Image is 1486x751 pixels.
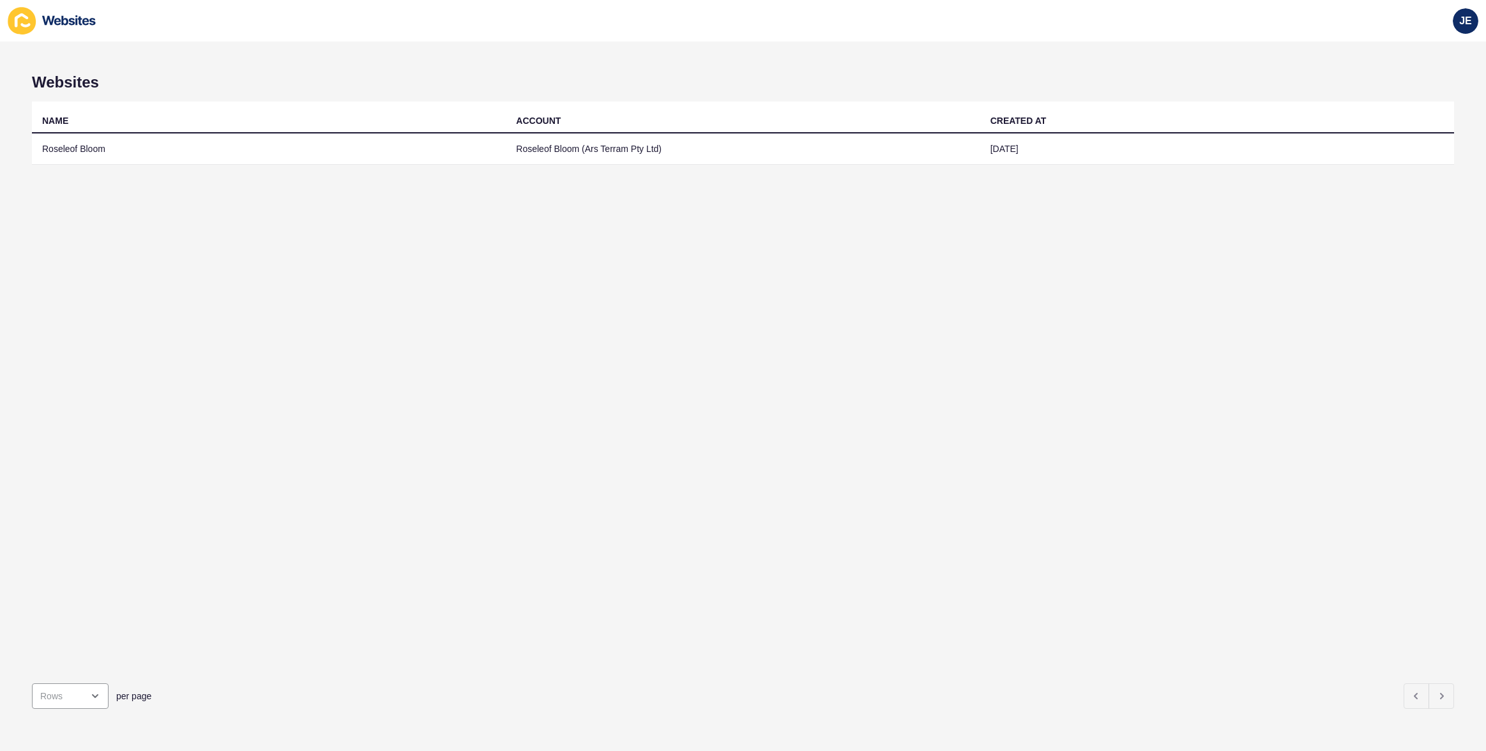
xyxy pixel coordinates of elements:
div: ACCOUNT [516,114,561,127]
div: open menu [32,683,109,709]
div: NAME [42,114,68,127]
td: [DATE] [980,133,1454,165]
span: JE [1459,15,1472,27]
td: Roseleof Bloom (Ars Terram Pty Ltd) [506,133,980,165]
h1: Websites [32,73,1454,91]
span: per page [116,690,151,702]
td: Roseleof Bloom [32,133,506,165]
div: CREATED AT [990,114,1047,127]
